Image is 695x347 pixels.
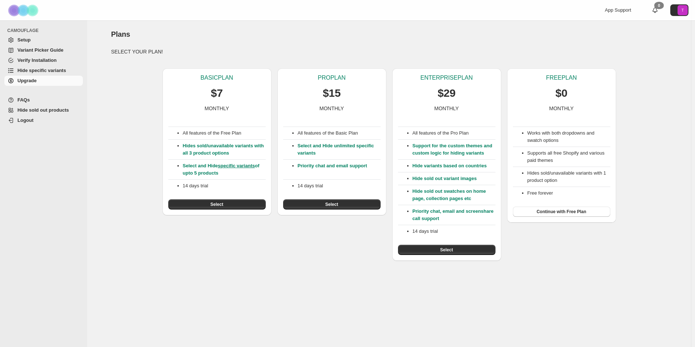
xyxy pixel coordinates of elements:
span: Hide specific variants [17,68,66,73]
span: Plans [111,30,130,38]
p: MONTHLY [205,105,229,112]
li: Free forever [527,190,610,197]
a: Hide sold out products [4,105,83,115]
p: MONTHLY [549,105,574,112]
p: FREE PLAN [546,74,577,81]
p: Hides sold/unavailable variants with all 3 product options [183,142,266,157]
span: Select [325,202,338,207]
a: specific variants [218,163,255,168]
p: MONTHLY [434,105,459,112]
a: 0 [651,7,659,14]
p: Select and Hide unlimited specific variants [298,142,381,157]
p: Support for the custom themes and custom logic for hiding variants [413,142,495,157]
p: Hide sold out variant images [413,175,495,182]
p: Hide variants based on countries [413,162,495,169]
text: T [682,8,684,12]
span: App Support [605,7,631,13]
span: Setup [17,37,31,43]
a: Hide specific variants [4,65,83,76]
p: BASIC PLAN [201,74,233,81]
button: Avatar with initials T [670,4,688,16]
p: All features of the Free Plan [183,129,266,137]
span: Hide sold out products [17,107,69,113]
button: Continue with Free Plan [513,207,610,217]
a: Verify Installation [4,55,83,65]
span: Upgrade [17,78,37,83]
a: Setup [4,35,83,45]
span: Select [440,247,453,253]
p: MONTHLY [320,105,344,112]
p: $29 [438,86,455,100]
div: 0 [654,2,664,9]
p: Priority chat and email support [298,162,381,177]
span: Variant Picker Guide [17,47,63,53]
li: Supports all free Shopify and various paid themes [527,149,610,164]
p: All features of the Basic Plan [298,129,381,137]
span: Verify Installation [17,57,57,63]
span: Continue with Free Plan [537,209,586,215]
p: Select and Hide of upto 5 products [183,162,266,177]
p: $7 [211,86,223,100]
p: Hide sold out swatches on home page, collection pages etc [413,188,495,202]
p: 14 days trial [298,182,381,190]
a: Variant Picker Guide [4,45,83,55]
span: Select [210,202,223,207]
span: Avatar with initials T [678,5,688,15]
a: Upgrade [4,76,83,86]
p: All features of the Pro Plan [413,129,495,137]
p: 14 days trial [413,228,495,235]
button: Select [283,199,381,210]
p: $0 [555,86,567,100]
p: Priority chat, email and screenshare call support [413,208,495,222]
p: $15 [323,86,341,100]
span: Logout [17,117,33,123]
a: Logout [4,115,83,125]
a: FAQs [4,95,83,105]
li: Works with both dropdowns and swatch options [527,129,610,144]
p: SELECT YOUR PLAN! [111,48,667,55]
p: ENTERPRISE PLAN [420,74,473,81]
span: CAMOUFLAGE [7,28,84,33]
button: Select [168,199,266,210]
li: Hides sold/unavailable variants with 1 product option [527,169,610,184]
p: 14 days trial [183,182,266,190]
span: FAQs [17,97,30,103]
button: Select [398,245,495,255]
p: PRO PLAN [318,74,345,81]
img: Camouflage [6,0,42,20]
